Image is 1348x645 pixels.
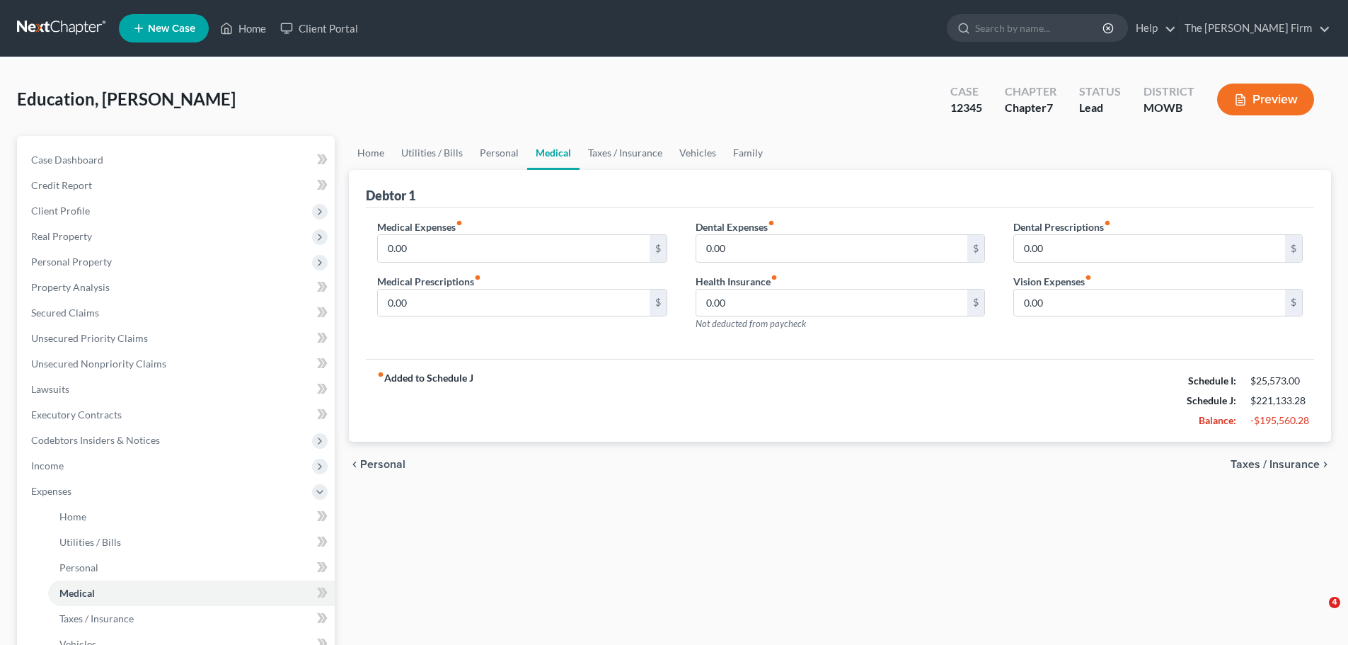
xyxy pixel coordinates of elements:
a: Medical [527,136,580,170]
a: Vehicles [671,136,725,170]
a: Client Portal [273,16,365,41]
span: Taxes / Insurance [1231,459,1320,470]
a: Personal [48,555,335,581]
span: Credit Report [31,179,92,191]
span: 7 [1047,101,1053,114]
span: Case Dashboard [31,154,103,166]
input: -- [1014,290,1285,316]
span: Personal [59,561,98,573]
span: Not deducted from paycheck [696,318,806,329]
div: $ [650,290,667,316]
span: Home [59,510,86,523]
strong: Balance: [1199,414,1236,426]
div: Chapter [1005,100,1056,116]
span: Personal Property [31,256,112,268]
span: Personal [360,459,405,470]
span: Lawsuits [31,383,69,395]
span: Real Property [31,230,92,242]
div: $ [1285,235,1302,262]
a: Case Dashboard [20,147,335,173]
span: Executory Contracts [31,409,122,421]
input: -- [696,235,967,262]
div: $221,133.28 [1250,394,1303,408]
span: Unsecured Nonpriority Claims [31,358,166,370]
a: Utilities / Bills [48,530,335,555]
strong: Schedule I: [1188,375,1236,387]
button: chevron_left Personal [349,459,405,470]
div: $25,573.00 [1250,374,1303,388]
div: $ [967,290,984,316]
label: Medical Expenses [377,219,463,234]
a: Utilities / Bills [393,136,471,170]
strong: Schedule J: [1187,394,1236,406]
div: MOWB [1144,100,1194,116]
div: Lead [1079,100,1121,116]
div: $ [650,235,667,262]
div: Chapter [1005,84,1056,100]
iframe: Intercom live chat [1300,597,1334,631]
strong: Added to Schedule J [377,371,473,430]
a: Taxes / Insurance [580,136,671,170]
i: fiber_manual_record [771,274,778,281]
a: Property Analysis [20,275,335,300]
label: Dental Expenses [696,219,775,234]
input: Search by name... [975,15,1105,41]
span: Client Profile [31,205,90,217]
i: fiber_manual_record [1104,219,1111,227]
a: Credit Report [20,173,335,198]
a: Taxes / Insurance [48,606,335,632]
a: The [PERSON_NAME] Firm [1177,16,1330,41]
i: chevron_right [1320,459,1331,470]
label: Vision Expenses [1013,274,1092,289]
span: Taxes / Insurance [59,612,134,624]
a: Unsecured Priority Claims [20,326,335,351]
a: Secured Claims [20,300,335,326]
div: 12345 [950,100,982,116]
a: Home [213,16,273,41]
a: Executory Contracts [20,402,335,428]
span: Secured Claims [31,307,99,319]
i: fiber_manual_record [474,274,481,281]
a: Personal [471,136,527,170]
span: Utilities / Bills [59,536,121,548]
i: fiber_manual_record [377,371,384,378]
span: 4 [1329,597,1340,608]
div: Case [950,84,982,100]
span: Unsecured Priority Claims [31,332,148,344]
a: Lawsuits [20,377,335,402]
button: Taxes / Insurance chevron_right [1231,459,1331,470]
input: -- [378,290,649,316]
label: Medical Prescriptions [377,274,481,289]
a: Medical [48,581,335,606]
a: Home [349,136,393,170]
i: chevron_left [349,459,360,470]
a: Help [1129,16,1176,41]
i: fiber_manual_record [1085,274,1092,281]
div: District [1144,84,1194,100]
i: fiber_manual_record [768,219,775,227]
label: Dental Prescriptions [1013,219,1111,234]
div: -$195,560.28 [1250,413,1303,428]
input: -- [378,235,649,262]
span: Education, [PERSON_NAME] [17,89,236,109]
i: fiber_manual_record [456,219,463,227]
a: Unsecured Nonpriority Claims [20,351,335,377]
span: Medical [59,587,95,599]
input: -- [1014,235,1285,262]
button: Preview [1217,84,1314,115]
span: Income [31,460,64,472]
input: -- [696,290,967,316]
div: Debtor 1 [366,187,415,204]
span: Expenses [31,485,71,497]
span: Property Analysis [31,281,110,293]
div: Status [1079,84,1121,100]
a: Family [725,136,771,170]
label: Health Insurance [696,274,778,289]
span: Codebtors Insiders & Notices [31,434,160,446]
div: $ [967,235,984,262]
span: New Case [148,23,195,34]
div: $ [1285,290,1302,316]
a: Home [48,504,335,530]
